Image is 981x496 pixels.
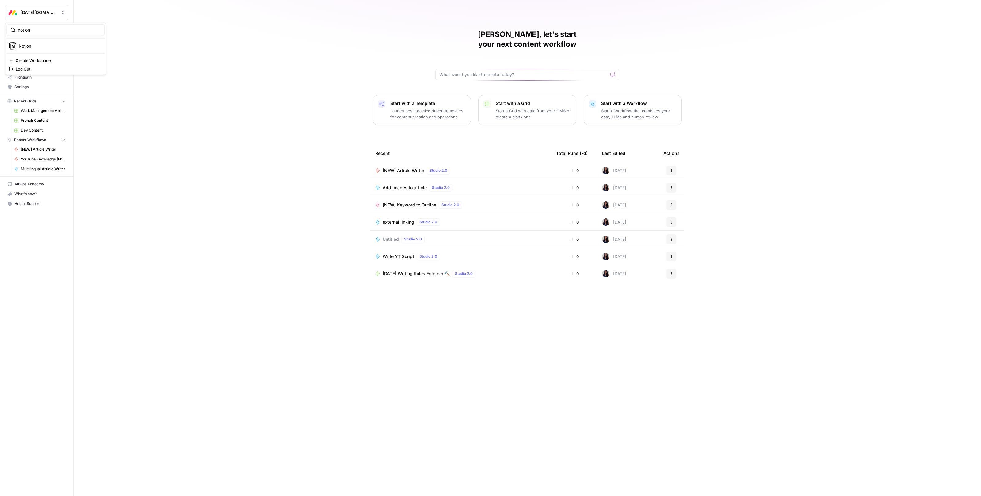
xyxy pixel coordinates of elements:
img: Monday.com Logo [7,7,18,18]
button: Workspace: Monday.com [5,5,68,20]
a: [NEW] Article Writer [11,144,68,154]
div: 0 [556,219,592,225]
span: Studio 2.0 [455,271,473,276]
div: 0 [556,271,592,277]
div: [DATE] [602,184,626,191]
span: Notion [19,43,100,49]
div: Recent [375,145,546,162]
div: Workspace: Monday.com [5,23,106,75]
span: [DATE] Writing Rules Enforcer 🔨 [383,271,450,277]
span: Log Out [16,66,100,72]
a: YouTube Knowledge (Ehud) [11,154,68,164]
span: [NEW] Keyword to Outline [383,202,436,208]
div: [DATE] [602,236,626,243]
div: 0 [556,167,592,174]
p: Start a Workflow that combines your data, LLMs and human review [601,108,677,120]
div: [DATE] [602,218,626,226]
span: Recent Grids [14,98,36,104]
div: [DATE] [602,253,626,260]
button: Start with a TemplateLaunch best-practice driven templates for content creation and operations [373,95,471,125]
h1: [PERSON_NAME], let's start your next content workflow [435,29,619,49]
span: YouTube Knowledge (Ehud) [21,156,66,162]
a: Add images to articleStudio 2.0 [375,184,546,191]
span: Studio 2.0 [419,254,437,259]
button: What's new? [5,189,68,199]
input: Search Workspaces [18,27,101,33]
a: UntitledStudio 2.0 [375,236,546,243]
div: Actions [663,145,680,162]
img: rox323kbkgutb4wcij4krxobkpon [602,167,609,174]
img: rox323kbkgutb4wcij4krxobkpon [602,218,609,226]
span: Recent Workflows [14,137,46,143]
span: Flightpath [14,75,66,80]
div: [DATE] [602,167,626,174]
a: Create Workspace [6,56,105,65]
img: rox323kbkgutb4wcij4krxobkpon [602,201,609,209]
div: What's new? [5,189,68,198]
span: Studio 2.0 [419,219,437,225]
div: 0 [556,202,592,208]
a: Log Out [6,65,105,73]
span: Studio 2.0 [404,236,422,242]
p: Start with a Grid [496,100,571,106]
p: Start with a Template [390,100,466,106]
button: Help + Support [5,199,68,209]
button: Recent Workflows [5,135,68,144]
div: 0 [556,253,592,260]
span: French Content [21,118,66,123]
a: [NEW] Keyword to OutlineStudio 2.0 [375,201,546,209]
a: Write YT ScriptStudio 2.0 [375,253,546,260]
span: Add images to article [383,185,427,191]
a: Flightpath [5,72,68,82]
div: Total Runs (7d) [556,145,588,162]
span: Dev Content [21,128,66,133]
div: [DATE] [602,201,626,209]
img: rox323kbkgutb4wcij4krxobkpon [602,270,609,277]
a: external linkingStudio 2.0 [375,218,546,226]
span: Studio 2.0 [429,168,447,173]
span: external linking [383,219,414,225]
div: 0 [556,185,592,191]
span: Work Management Article Grid [21,108,66,113]
span: Write YT Script [383,253,414,260]
p: Launch best-practice driven templates for content creation and operations [390,108,466,120]
div: Last Edited [602,145,625,162]
button: Recent Grids [5,97,68,106]
a: Settings [5,82,68,92]
a: [DATE] Writing Rules Enforcer 🔨Studio 2.0 [375,270,546,277]
img: rox323kbkgutb4wcij4krxobkpon [602,236,609,243]
button: Start with a GridStart a Grid with data from your CMS or create a blank one [478,95,576,125]
span: Studio 2.0 [441,202,459,208]
span: [NEW] Article Writer [383,167,424,174]
a: Multilingual Article Writer [11,164,68,174]
div: [DATE] [602,270,626,277]
button: Start with a WorkflowStart a Workflow that combines your data, LLMs and human review [584,95,682,125]
span: Help + Support [14,201,66,206]
img: Notion Logo [9,42,16,50]
p: Start a Grid with data from your CMS or create a blank one [496,108,571,120]
span: AirOps Academy [14,181,66,187]
a: Work Management Article Grid [11,106,68,116]
span: Settings [14,84,66,90]
div: 0 [556,236,592,242]
span: Multilingual Article Writer [21,166,66,172]
a: AirOps Academy [5,179,68,189]
input: What would you like to create today? [439,71,608,78]
span: Create Workspace [16,57,100,63]
a: French Content [11,116,68,125]
span: [NEW] Article Writer [21,147,66,152]
a: Dev Content [11,125,68,135]
img: rox323kbkgutb4wcij4krxobkpon [602,184,609,191]
a: [NEW] Article WriterStudio 2.0 [375,167,546,174]
img: rox323kbkgutb4wcij4krxobkpon [602,253,609,260]
span: Studio 2.0 [432,185,450,190]
p: Start with a Workflow [601,100,677,106]
span: [DATE][DOMAIN_NAME] [21,10,58,16]
span: Untitled [383,236,399,242]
